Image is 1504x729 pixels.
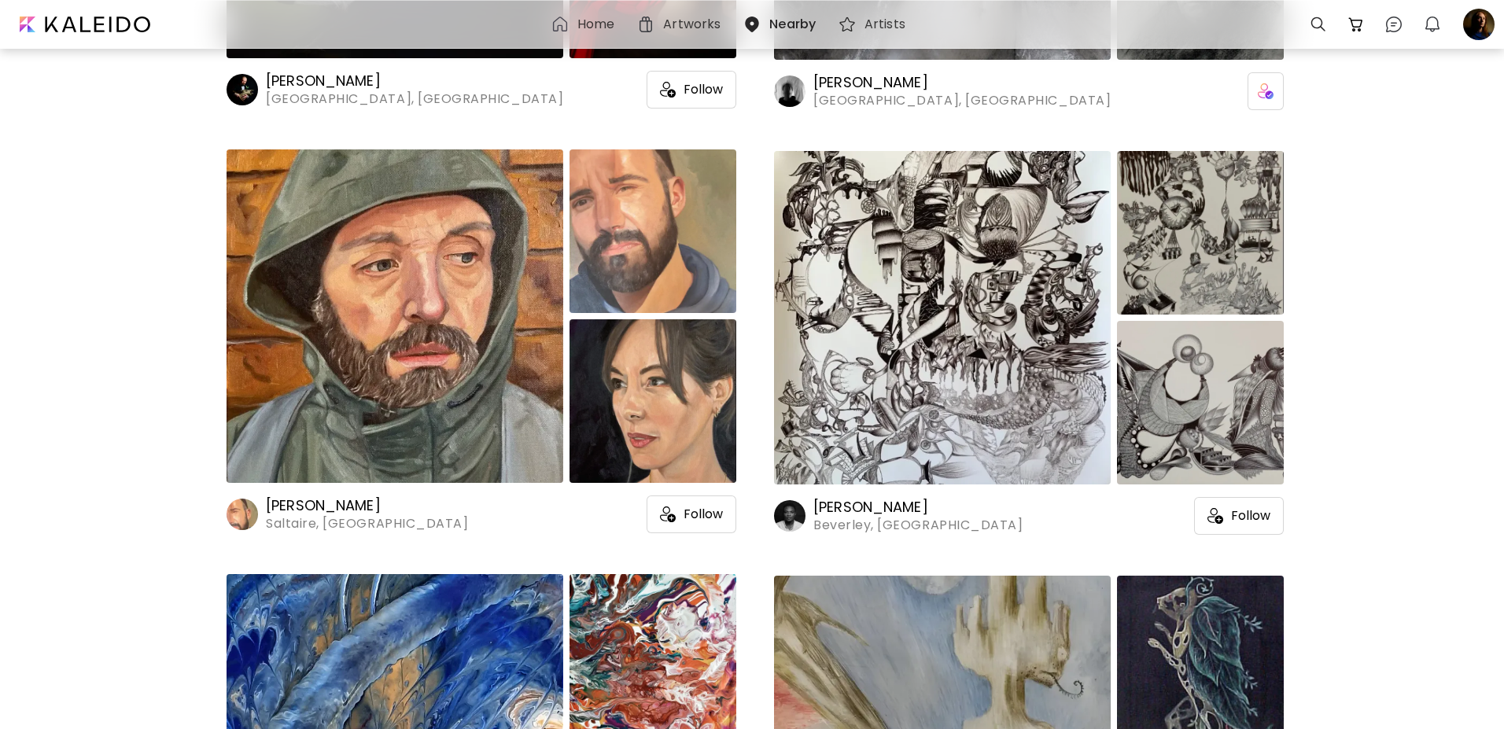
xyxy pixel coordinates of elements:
h6: Nearby [769,18,816,31]
a: Artworks [636,15,727,34]
button: bellIcon [1419,11,1446,38]
a: Nearby [743,15,822,34]
img: bellIcon [1423,15,1442,34]
a: Artists [838,15,912,34]
img: chatIcon [1384,15,1403,34]
h6: Home [577,18,614,31]
a: Home [551,15,621,34]
h6: Artists [864,18,905,31]
h6: Artworks [663,18,721,31]
img: cart [1347,15,1366,34]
